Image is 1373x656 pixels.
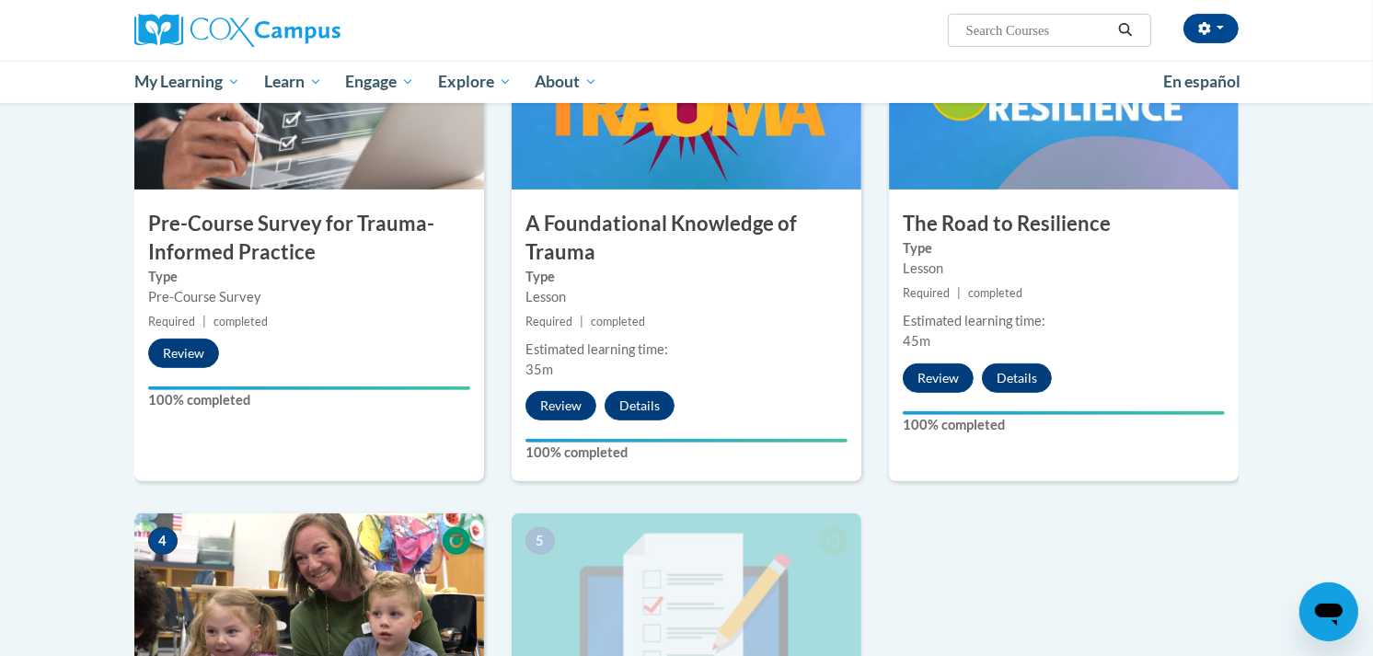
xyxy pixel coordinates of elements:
a: About [524,61,610,103]
label: Type [903,238,1225,259]
span: | [957,286,961,300]
span: Engage [345,71,414,93]
button: Search [1112,19,1139,41]
label: Type [148,267,470,287]
span: 5 [525,527,555,555]
button: Details [982,363,1052,393]
button: Review [525,391,596,420]
div: Estimated learning time: [525,340,848,360]
span: Required [903,286,950,300]
span: completed [591,315,645,328]
span: completed [968,286,1022,300]
span: About [535,71,597,93]
a: Learn [252,61,334,103]
span: 45m [903,333,930,349]
span: 4 [148,527,178,555]
label: 100% completed [525,443,848,463]
button: Details [605,391,675,420]
iframe: Button to launch messaging window [1299,582,1358,641]
button: Review [148,339,219,368]
span: | [580,315,583,328]
h3: The Road to Resilience [889,210,1239,238]
img: Cox Campus [134,14,340,47]
span: | [202,315,206,328]
span: En español [1163,72,1240,91]
button: Account Settings [1183,14,1239,43]
label: 100% completed [148,390,470,410]
a: Cox Campus [134,14,484,47]
div: Lesson [903,259,1225,279]
div: Main menu [107,61,1266,103]
span: 35m [525,362,553,377]
a: My Learning [122,61,252,103]
input: Search Courses [964,19,1112,41]
label: Type [525,267,848,287]
div: Estimated learning time: [903,311,1225,331]
h3: Pre-Course Survey for Trauma-Informed Practice [134,210,484,267]
div: Pre-Course Survey [148,287,470,307]
span: Learn [264,71,322,93]
span: Required [148,315,195,328]
h3: A Foundational Knowledge of Trauma [512,210,861,267]
span: completed [213,315,268,328]
a: Explore [426,61,524,103]
a: Engage [333,61,426,103]
div: Lesson [525,287,848,307]
span: Explore [438,71,512,93]
button: Review [903,363,974,393]
div: Your progress [148,386,470,390]
label: 100% completed [903,415,1225,435]
div: Your progress [903,411,1225,415]
span: Required [525,315,572,328]
a: En español [1151,63,1252,101]
span: My Learning [134,71,240,93]
div: Your progress [525,439,848,443]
